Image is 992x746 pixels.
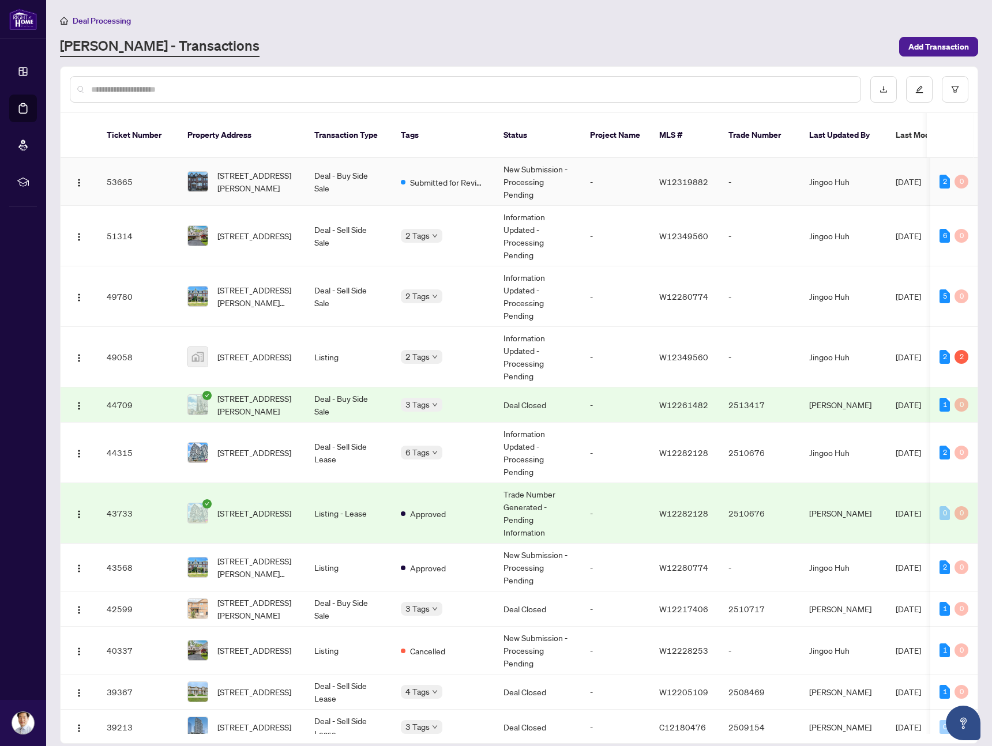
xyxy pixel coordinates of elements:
[188,599,208,619] img: thumbnail-img
[217,284,296,309] span: [STREET_ADDRESS][PERSON_NAME][PERSON_NAME]
[432,606,438,612] span: down
[70,504,88,522] button: Logo
[940,446,950,459] div: 2
[70,172,88,191] button: Logo
[940,289,950,303] div: 5
[719,113,800,158] th: Trade Number
[70,395,88,414] button: Logo
[217,169,296,194] span: [STREET_ADDRESS][PERSON_NAME]
[896,645,921,655] span: [DATE]
[74,178,84,187] img: Logo
[178,113,305,158] th: Property Address
[97,710,178,745] td: 39213
[800,266,886,327] td: Jingoo Huh
[896,508,921,518] span: [DATE]
[800,327,886,387] td: Jingoo Huh
[659,604,708,614] span: W12217406
[305,206,392,266] td: Deal - Sell Side Sale
[940,643,950,657] div: 1
[70,718,88,736] button: Logo
[494,591,581,627] td: Deal Closed
[74,688,84,698] img: Logo
[74,232,84,242] img: Logo
[188,226,208,246] img: thumbnail-img
[70,600,88,618] button: Logo
[915,85,923,93] span: edit
[581,423,650,483] td: -
[955,175,968,189] div: 0
[70,227,88,245] button: Logo
[305,327,392,387] td: Listing
[97,387,178,423] td: 44709
[719,423,800,483] td: 2510676
[581,710,650,745] td: -
[70,287,88,306] button: Logo
[800,675,886,710] td: [PERSON_NAME]
[494,266,581,327] td: Information Updated - Processing Pending
[896,604,921,614] span: [DATE]
[188,347,208,367] img: thumbnail-img
[305,113,392,158] th: Transaction Type
[305,710,392,745] td: Deal - Sell Side Lease
[955,643,968,657] div: 0
[659,645,708,655] span: W12228253
[74,401,84,410] img: Logo
[217,229,291,242] span: [STREET_ADDRESS]
[73,16,131,26] span: Deal Processing
[800,423,886,483] td: Jingoo Huh
[659,176,708,187] span: W12319882
[405,720,430,733] span: 3 Tags
[896,687,921,697] span: [DATE]
[719,158,800,206] td: -
[305,158,392,206] td: Deal - Buy Side Sale
[188,395,208,415] img: thumbnail-img
[800,544,886,591] td: Jingoo Huh
[719,483,800,544] td: 2510676
[880,85,888,93] span: download
[432,450,438,455] span: down
[74,724,84,733] img: Logo
[305,627,392,675] td: Listing
[581,206,650,266] td: -
[188,172,208,191] img: thumbnail-img
[899,37,978,56] button: Add Transaction
[940,350,950,364] div: 2
[942,76,968,103] button: filter
[896,562,921,572] span: [DATE]
[940,685,950,699] div: 1
[60,17,68,25] span: home
[494,675,581,710] td: Deal Closed
[97,266,178,327] td: 49780
[305,675,392,710] td: Deal - Sell Side Lease
[908,37,969,56] span: Add Transaction
[217,685,291,698] span: [STREET_ADDRESS]
[70,683,88,701] button: Logo
[886,113,990,158] th: Last Modified Date
[896,352,921,362] span: [DATE]
[405,350,430,363] span: 2 Tags
[432,402,438,408] span: down
[581,387,650,423] td: -
[581,627,650,675] td: -
[494,327,581,387] td: Information Updated - Processing Pending
[405,685,430,698] span: 4 Tags
[432,689,438,695] span: down
[581,675,650,710] td: -
[432,354,438,360] span: down
[405,289,430,303] span: 2 Tags
[955,398,968,412] div: 0
[955,350,968,364] div: 2
[70,348,88,366] button: Logo
[896,722,921,732] span: [DATE]
[940,229,950,243] div: 6
[659,447,708,458] span: W12282128
[74,449,84,458] img: Logo
[74,510,84,519] img: Logo
[581,158,650,206] td: -
[896,129,966,141] span: Last Modified Date
[659,400,708,410] span: W12261482
[494,423,581,483] td: Information Updated - Processing Pending
[494,483,581,544] td: Trade Number Generated - Pending Information
[74,605,84,615] img: Logo
[74,293,84,302] img: Logo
